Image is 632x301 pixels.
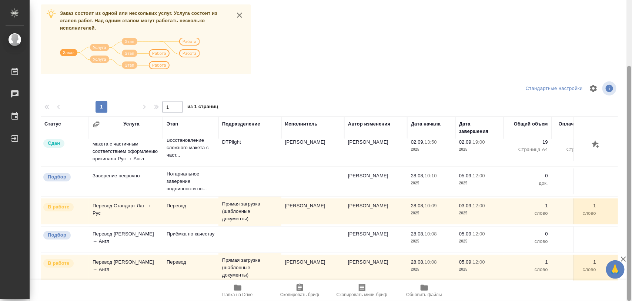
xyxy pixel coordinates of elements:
p: 19 [555,138,596,146]
td: Заверение несрочно [89,168,163,194]
p: 2025 [459,238,500,245]
p: 2025 [411,266,452,273]
p: слово [555,266,596,273]
p: 05.09, [459,231,473,237]
button: Сгруппировать [93,121,100,128]
p: 12:00 [473,173,485,178]
td: DTPlight [218,135,281,161]
p: В работе [48,260,69,267]
span: из 1 страниц [187,102,218,113]
p: Перевод [167,202,215,210]
p: слово [507,266,548,273]
td: [PERSON_NAME] [281,255,344,281]
td: [PERSON_NAME] [281,135,344,161]
p: 02.09, [411,139,425,145]
p: 2025 [459,146,500,153]
div: Этап [167,120,178,128]
p: 12:00 [473,203,485,208]
span: Скопировать мини-бриф [337,292,387,297]
div: split button [524,83,585,94]
p: 28.08, [411,173,425,178]
span: Заказ состоит из одной или нескольких услуг. Услуга состоит из этапов работ. Над одним этапом мог... [60,10,217,31]
td: Прямая загрузка (шаблонные документы) [218,197,281,226]
p: 13:50 [425,139,437,145]
td: [PERSON_NAME] [344,135,407,161]
p: 0 [555,230,596,238]
p: Сдан [48,140,60,147]
div: Статус [44,120,61,128]
p: 1 [555,202,596,210]
button: Папка на Drive [207,280,269,301]
td: Перевод [PERSON_NAME] → Англ [89,227,163,252]
p: Страница А4 [555,146,596,153]
p: 1 [555,258,596,266]
p: 05.09, [459,173,473,178]
p: Подбор [48,173,66,181]
p: 02.09, [459,139,473,145]
p: Нотариальное заверение подлинности по... [167,170,215,193]
span: Папка на Drive [223,292,253,297]
p: 2025 [411,210,452,217]
button: 🙏 [606,260,625,279]
span: Обновить файлы [406,292,442,297]
div: Автор изменения [348,120,390,128]
button: Добавить оценку [590,138,602,151]
button: Скопировать мини-бриф [331,280,393,301]
div: Исполнитель [285,120,318,128]
div: Дата начала [411,120,441,128]
p: Приёмка по качеству [167,230,215,238]
td: [PERSON_NAME] [344,168,407,194]
span: Посмотреть информацию [602,81,618,96]
p: 19:00 [473,139,485,145]
p: 10:10 [425,173,437,178]
button: close [234,10,245,21]
p: 10:09 [425,203,437,208]
p: 2025 [411,238,452,245]
p: 1 [507,258,548,266]
p: 2025 [459,180,500,187]
div: Оплачиваемый объем [555,120,596,135]
p: слово [507,210,548,217]
p: 2025 [459,266,500,273]
p: Восстановление сложного макета с част... [167,137,215,159]
td: Перевод Стандарт Лат → Рус [89,198,163,224]
div: Подразделение [222,120,260,128]
td: [PERSON_NAME] [344,255,407,281]
td: Перевод [PERSON_NAME] → Англ [89,255,163,281]
td: Прямая загрузка (шаблонные документы) [218,253,281,282]
p: док. [555,180,596,187]
p: 03.09, [459,203,473,208]
p: 19 [507,138,548,146]
span: Скопировать бриф [280,292,319,297]
p: 28.08, [411,231,425,237]
div: Общий объем [514,120,548,128]
p: 0 [555,172,596,180]
p: 10:08 [425,231,437,237]
p: 28.08, [411,203,425,208]
button: Обновить файлы [393,280,455,301]
span: 🙏 [609,262,622,277]
p: 12:00 [473,259,485,265]
p: 1 [507,202,548,210]
button: Скопировать бриф [269,280,331,301]
td: [PERSON_NAME] [344,198,407,224]
p: Перевод [167,258,215,266]
p: слово [555,210,596,217]
span: Настроить таблицу [585,80,602,97]
p: 12:00 [473,231,485,237]
p: 0 [507,172,548,180]
td: [PERSON_NAME] [281,198,344,224]
p: 2025 [459,210,500,217]
p: Подбор [48,231,66,239]
p: 0 [507,230,548,238]
p: В работе [48,203,69,211]
div: Дата завершения [459,120,500,135]
p: слово [507,238,548,245]
td: [PERSON_NAME] [344,227,407,252]
p: док. [507,180,548,187]
p: 10:08 [425,259,437,265]
p: 05.09, [459,259,473,265]
p: 2025 [411,146,452,153]
p: 28.08, [411,259,425,265]
div: Услуга [123,120,139,128]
